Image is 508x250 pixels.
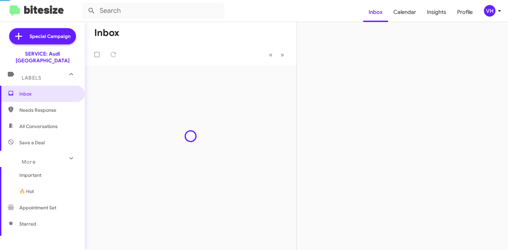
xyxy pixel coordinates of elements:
a: Special Campaign [9,28,76,44]
button: Next [276,48,288,62]
a: Inbox [363,2,388,22]
button: Previous [265,48,277,62]
button: VH [478,5,501,17]
span: Save a Deal [19,139,45,146]
span: Important [19,172,77,179]
a: Insights [422,2,452,22]
span: Needs Response [19,107,77,113]
span: « [269,50,273,59]
nav: Page navigation example [265,48,288,62]
span: Labels [22,75,41,81]
span: Appointment Set [19,204,56,211]
span: » [280,50,284,59]
a: Profile [452,2,478,22]
input: Search [82,3,224,19]
span: Special Campaign [30,33,71,40]
div: VH [484,5,495,17]
h1: Inbox [94,27,119,38]
a: Calendar [388,2,422,22]
span: 🔥 Hot [19,188,34,195]
span: Starred [19,221,36,227]
span: Inbox [19,90,77,97]
span: All Conversations [19,123,58,130]
span: More [22,159,36,165]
